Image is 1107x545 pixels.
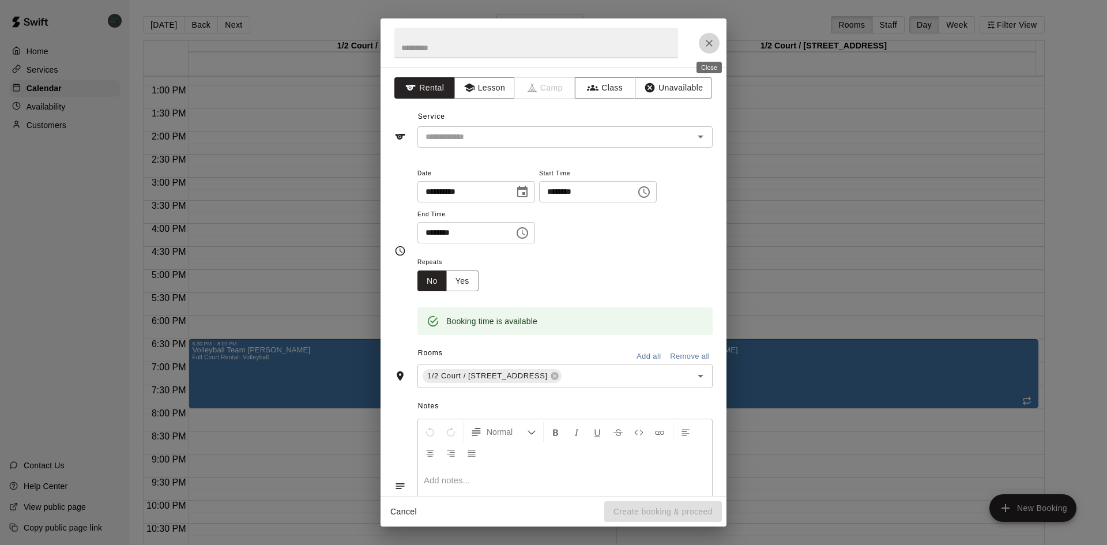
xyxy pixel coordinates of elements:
button: Close [699,33,720,54]
svg: Service [394,131,406,142]
button: Insert Link [650,422,669,442]
svg: Rooms [394,370,406,382]
button: Choose time, selected time is 4:30 PM [632,181,656,204]
span: Rooms [418,349,443,357]
button: Unavailable [635,77,712,99]
button: Format Italics [567,422,586,442]
span: Start Time [539,166,657,182]
span: End Time [417,207,535,223]
button: Justify Align [462,442,481,463]
span: Service [418,112,445,121]
button: Undo [420,422,440,442]
button: Cancel [385,501,422,523]
button: Format Bold [546,422,566,442]
div: 1/2 Court / [STREET_ADDRESS] [423,369,562,383]
button: Format Strikethrough [608,422,628,442]
button: Center Align [420,442,440,463]
button: Choose date, selected date is Sep 24, 2025 [511,181,534,204]
button: Open [692,368,709,384]
button: Left Align [676,422,695,442]
div: Booking time is available [446,311,537,332]
span: 1/2 Court / [STREET_ADDRESS] [423,370,552,382]
div: Close [696,62,722,73]
button: Class [575,77,635,99]
button: Insert Code [629,422,649,442]
span: Notes [418,397,713,416]
button: Add all [630,348,667,366]
button: Formatting Options [466,422,541,442]
button: Rental [394,77,455,99]
button: No [417,270,447,292]
span: Date [417,166,535,182]
div: outlined button group [417,270,479,292]
button: Choose time, selected time is 5:00 PM [511,221,534,245]
svg: Timing [394,245,406,257]
button: Right Align [441,442,461,463]
span: Camps can only be created in the Services page [515,77,575,99]
button: Format Underline [588,422,607,442]
button: Remove all [667,348,713,366]
span: Repeats [417,255,488,270]
button: Redo [441,422,461,442]
button: Open [692,129,709,145]
button: Yes [446,270,479,292]
svg: Notes [394,480,406,492]
button: Lesson [454,77,515,99]
span: Normal [487,426,527,438]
